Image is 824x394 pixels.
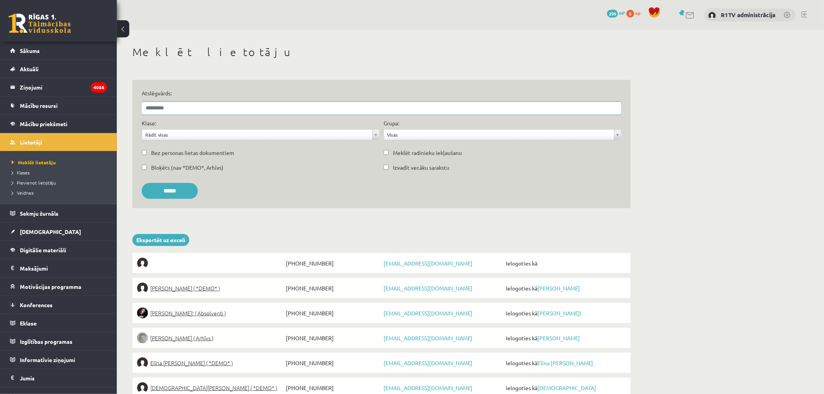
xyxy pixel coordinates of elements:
[607,10,625,16] a: 299 mP
[384,130,621,140] a: Visas
[10,369,107,387] a: Jumis
[10,223,107,241] a: [DEMOGRAPHIC_DATA]
[10,42,107,60] a: Sākums
[284,283,382,294] span: [PHONE_NUMBER]
[384,334,472,341] a: [EMAIL_ADDRESS][DOMAIN_NAME]
[91,82,107,93] i: 4056
[20,78,107,96] legend: Ziņojumi
[12,159,109,166] a: Meklēt lietotāju
[12,169,30,176] span: Klases
[504,332,626,343] span: Ielogoties kā
[20,65,39,72] span: Aktuāli
[504,258,626,269] span: Ielogoties kā
[384,260,472,267] a: [EMAIL_ADDRESS][DOMAIN_NAME]
[150,308,226,318] span: [PERSON_NAME]! ( Absolventi )
[627,10,634,18] span: 0
[12,190,33,196] span: Veidnes
[10,351,107,369] a: Informatīvie ziņojumi
[137,382,148,393] img: Krista Kristiāna Dumbre
[145,130,369,140] span: Rādīt visas
[20,102,58,109] span: Mācību resursi
[137,332,284,343] a: [PERSON_NAME] ( Arhīvs )
[607,10,618,18] span: 299
[387,130,611,140] span: Visas
[10,133,107,151] a: Lietotāji
[20,47,40,54] span: Sākums
[10,278,107,295] a: Motivācijas programma
[504,357,626,368] span: Ielogoties kā
[537,359,593,366] a: Elīna [PERSON_NAME]
[12,189,109,196] a: Veidnes
[384,384,472,391] a: [EMAIL_ADDRESS][DOMAIN_NAME]
[10,60,107,78] a: Aktuāli
[627,10,644,16] a: 0 xp
[393,164,449,172] label: Izvadīt vecāku sarakstu
[10,204,107,222] a: Sekmju žurnāls
[504,308,626,318] span: Ielogoties kā
[137,283,148,294] img: Elīna Elizabete Ancveriņa
[12,179,56,186] span: Pievienot lietotāju
[284,308,382,318] span: [PHONE_NUMBER]
[708,12,716,19] img: R1TV administrācija
[537,310,581,317] a: [PERSON_NAME]!
[284,357,382,368] span: [PHONE_NUMBER]
[384,119,399,127] label: Grupa:
[20,338,72,345] span: Izglītības programas
[20,320,37,327] span: Eklase
[10,259,107,277] a: Maksājumi
[20,283,81,290] span: Motivācijas programma
[10,332,107,350] a: Izglītības programas
[10,296,107,314] a: Konferences
[9,14,71,33] a: Rīgas 1. Tālmācības vidusskola
[10,78,107,96] a: Ziņojumi4056
[12,179,109,186] a: Pievienot lietotāju
[619,10,625,16] span: mP
[284,332,382,343] span: [PHONE_NUMBER]
[151,149,234,157] label: Bez personas lietas dokumentiem
[10,115,107,133] a: Mācību priekšmeti
[10,241,107,259] a: Digitālie materiāli
[137,357,148,368] img: Elīna Jolanta Bunce
[151,164,224,172] label: Bloķēts (nav *DEMO*, Arhīvs)
[132,46,631,59] h1: Meklēt lietotāju
[721,11,776,19] a: R1TV administrācija
[20,139,42,146] span: Lietotāji
[20,375,35,382] span: Jumis
[20,246,66,253] span: Digitālie materiāli
[284,382,382,393] span: [PHONE_NUMBER]
[384,359,472,366] a: [EMAIL_ADDRESS][DOMAIN_NAME]
[537,285,580,292] a: [PERSON_NAME]
[12,159,56,165] span: Meklēt lietotāju
[142,89,622,97] label: Atslēgvārds:
[20,259,107,277] legend: Maksājumi
[142,130,379,140] a: Rādīt visas
[504,283,626,294] span: Ielogoties kā
[20,120,67,127] span: Mācību priekšmeti
[20,210,58,217] span: Sekmju žurnāls
[150,382,277,393] span: [DEMOGRAPHIC_DATA][PERSON_NAME] ( *DEMO* )
[150,357,233,368] span: Elīna [PERSON_NAME] ( *DEMO* )
[137,283,284,294] a: [PERSON_NAME] ( *DEMO* )
[137,308,148,318] img: Sofija Anrio-Karlauska!
[384,285,472,292] a: [EMAIL_ADDRESS][DOMAIN_NAME]
[284,258,382,269] span: [PHONE_NUMBER]
[10,314,107,332] a: Eklase
[132,234,189,246] a: Eksportēt uz exceli
[12,169,109,176] a: Klases
[150,283,220,294] span: [PERSON_NAME] ( *DEMO* )
[142,119,156,127] label: Klase:
[537,334,580,341] a: [PERSON_NAME]
[150,332,213,343] span: [PERSON_NAME] ( Arhīvs )
[137,332,148,343] img: Lelde Braune
[137,382,284,393] a: [DEMOGRAPHIC_DATA][PERSON_NAME] ( *DEMO* )
[20,228,81,235] span: [DEMOGRAPHIC_DATA]
[20,356,75,363] span: Informatīvie ziņojumi
[384,310,472,317] a: [EMAIL_ADDRESS][DOMAIN_NAME]
[137,357,284,368] a: Elīna [PERSON_NAME] ( *DEMO* )
[137,308,284,318] a: [PERSON_NAME]! ( Absolventi )
[393,149,462,157] label: Meklēt radinieku iekļaušanu
[20,301,53,308] span: Konferences
[10,97,107,114] a: Mācību resursi
[636,10,641,16] span: xp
